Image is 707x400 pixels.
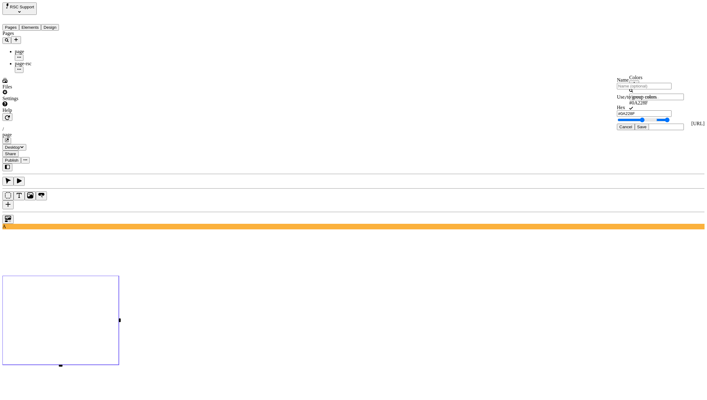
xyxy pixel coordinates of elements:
[2,2,37,15] button: Select site
[617,105,672,110] div: Hex
[629,75,643,80] span: Colors
[637,125,647,129] span: Save
[2,84,88,90] div: Files
[617,77,672,83] div: Name
[2,144,26,151] button: Desktop
[25,191,36,200] button: Image
[2,24,19,31] button: Pages
[36,191,47,200] button: Button
[5,158,19,163] span: Publish
[10,5,34,9] span: RSC Support
[2,121,705,126] div: [URL]
[635,124,649,130] button: Save
[19,24,41,31] button: Elements
[619,125,632,129] span: Cancel
[617,94,672,100] p: Use to group colors
[2,5,90,11] p: Cookie Test Route
[2,191,14,200] button: Box
[2,224,705,229] div: A
[41,24,59,31] button: Design
[2,108,88,113] div: Help
[2,126,705,132] div: /
[5,145,20,150] span: Desktop
[15,61,88,66] div: page-rsc
[2,96,88,101] div: Settings
[617,124,635,130] button: Cancel
[2,132,705,138] div: page
[2,157,21,164] button: Publish
[15,49,88,54] div: page
[11,36,21,44] button: Add new
[14,191,25,200] button: Text
[5,151,16,156] span: Share
[625,95,627,100] code: /
[617,83,672,89] input: Name (optional)
[2,151,19,157] button: Share
[2,31,88,36] div: Pages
